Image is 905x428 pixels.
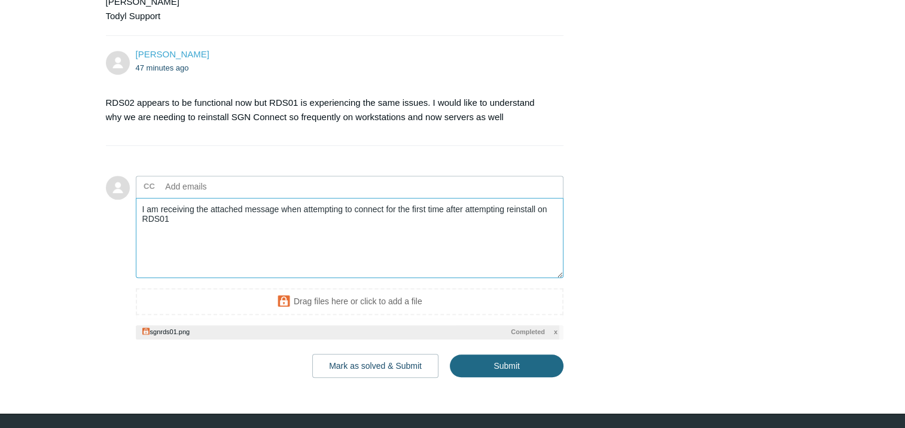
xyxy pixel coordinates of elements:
[136,63,189,72] time: 08/28/2025, 14:37
[136,49,209,59] a: [PERSON_NAME]
[312,354,438,378] button: Mark as solved & Submit
[554,327,557,337] span: x
[136,198,564,279] textarea: Add your reply
[450,354,563,377] input: Submit
[106,96,552,124] p: RDS02 appears to be functional now but RDS01 is experiencing the same issues. I would like to und...
[161,178,290,195] input: Add emails
[144,178,155,195] label: CC
[511,327,545,337] span: Completed
[136,49,209,59] span: Jordan Ross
